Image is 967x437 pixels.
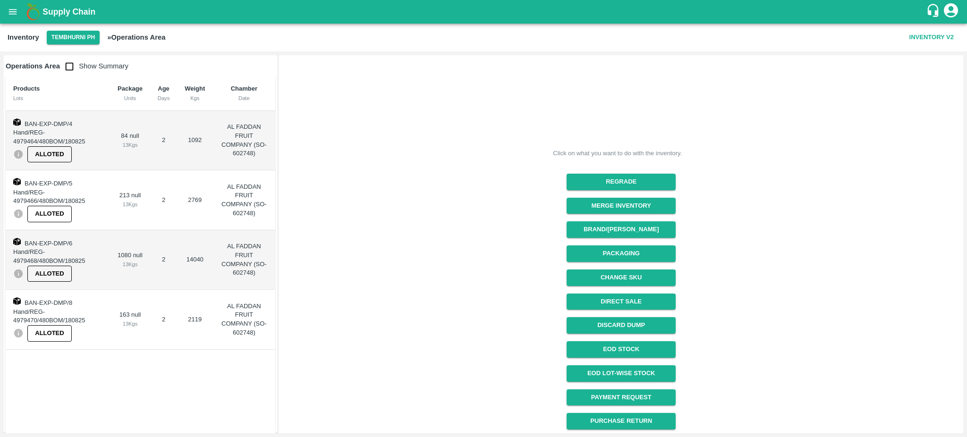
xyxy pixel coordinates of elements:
p: AL FADDAN FRUIT COMPANY (SO-602748) [220,302,268,337]
button: Inventory V2 [906,29,958,46]
p: AL FADDAN FRUIT COMPANY (SO-602748) [220,242,268,277]
div: Days [158,94,170,102]
div: Lots [13,94,102,102]
div: 163 null [118,311,143,328]
a: Payment Request [567,389,676,406]
a: EOD Lot-wise Stock [567,365,676,382]
a: EOD Stock [567,341,676,358]
div: 13 Kgs [118,200,143,209]
b: Chamber [231,85,257,92]
b: » Operations Area [107,34,165,41]
div: 213 null [118,191,143,209]
b: Operations Area [6,62,60,70]
td: 2 [150,230,177,290]
button: Merge Inventory [567,198,676,214]
p: AL FADDAN FRUIT COMPANY (SO-602748) [220,123,268,158]
td: 2 [150,111,177,170]
span: 2119 [188,316,202,323]
span: 1092 [188,136,202,143]
img: box [13,297,21,305]
td: 2 [150,170,177,230]
img: logo [24,2,42,21]
button: Purchase Return [567,413,676,429]
span: 2769 [188,196,202,203]
img: box [13,118,21,126]
span: BAN-EXP-DMP/6 Hand/REG-4979468/480BOM/180825 [13,240,85,264]
div: customer-support [926,3,942,20]
span: BAN-EXP-DMP/5 Hand/REG-4979466/480BOM/180825 [13,180,85,204]
button: Brand/[PERSON_NAME] [567,221,676,238]
p: AL FADDAN FRUIT COMPANY (SO-602748) [220,183,268,218]
b: Age [158,85,170,92]
a: Supply Chain [42,5,926,18]
img: box [13,178,21,185]
span: BAN-EXP-DMP/4 Hand/REG-4979464/480BOM/180825 [13,120,85,145]
span: Show Summary [60,62,128,70]
b: Supply Chain [42,7,95,17]
div: 13 Kgs [118,260,143,269]
img: box [13,238,21,245]
span: 14040 [187,256,204,263]
b: Package [118,85,143,92]
span: BAN-EXP-DMP/8 Hand/REG-4979470/480BOM/180825 [13,299,85,324]
td: 2 [150,290,177,349]
b: Weight [185,85,205,92]
b: Inventory [8,34,39,41]
button: Direct Sale [567,294,676,310]
div: 1080 null [118,251,143,269]
button: Discard Dump [567,317,676,334]
div: Date [220,94,268,102]
button: open drawer [2,1,24,23]
div: 84 null [118,132,143,149]
div: Click on what you want to do with the inventory. [553,149,682,158]
b: Products [13,85,40,92]
div: Units [118,94,143,102]
button: Packaging [567,245,676,262]
button: Select DC [47,31,100,44]
div: Kgs [185,94,205,102]
div: 13 Kgs [118,319,143,328]
div: account of current user [942,2,959,22]
button: Regrade [567,174,676,190]
button: Change SKU [567,269,676,286]
div: 13 Kgs [118,141,143,149]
